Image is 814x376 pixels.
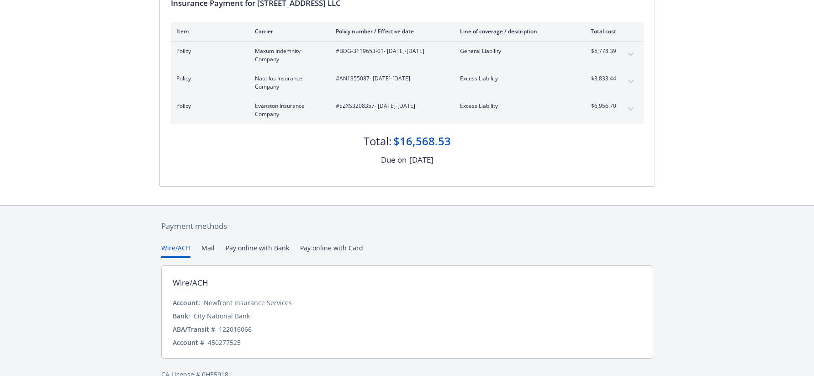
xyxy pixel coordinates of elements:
[460,102,567,110] span: Excess Liability
[255,47,321,64] span: Maxum Indemnity Company
[409,154,433,166] div: [DATE]
[582,47,616,55] span: $5,778.39
[624,47,638,62] button: expand content
[208,338,241,347] div: 450277525
[255,102,321,118] span: Evanston Insurance Company
[460,47,567,55] span: General Liability
[624,102,638,117] button: expand content
[582,102,616,110] span: $6,956.70
[173,324,215,334] div: ABA/Transit #
[171,96,644,124] div: PolicyEvanston Insurance Company#EZXS3208357- [DATE]-[DATE]Excess Liability$6,956.70expand content
[176,27,240,35] div: Item
[226,243,289,258] button: Pay online with Bank
[161,220,653,232] div: Payment methods
[393,133,451,149] div: $16,568.53
[173,277,208,289] div: Wire/ACH
[176,47,240,55] span: Policy
[173,338,204,347] div: Account #
[176,74,240,83] span: Policy
[582,27,616,35] div: Total cost
[219,324,252,334] div: 122016066
[255,74,321,91] span: Nautilus Insurance Company
[381,154,407,166] div: Due on
[171,42,644,69] div: PolicyMaxum Indemnity Company#BDG-3119653-01- [DATE]-[DATE]General Liability$5,778.39expand content
[624,74,638,89] button: expand content
[460,74,567,83] span: Excess Liability
[204,298,292,307] div: Newfront Insurance Services
[201,243,215,258] button: Mail
[460,27,567,35] div: Line of coverage / description
[173,311,190,321] div: Bank:
[336,47,445,55] span: #BDG-3119653-01 - [DATE]-[DATE]
[336,27,445,35] div: Policy number / Effective date
[173,298,200,307] div: Account:
[336,74,445,83] span: #AN1355087 - [DATE]-[DATE]
[300,243,363,258] button: Pay online with Card
[194,311,250,321] div: City National Bank
[161,243,190,258] button: Wire/ACH
[582,74,616,83] span: $3,833.44
[255,27,321,35] div: Carrier
[176,102,240,110] span: Policy
[336,102,445,110] span: #EZXS3208357 - [DATE]-[DATE]
[364,133,391,149] div: Total:
[171,69,644,96] div: PolicyNautilus Insurance Company#AN1355087- [DATE]-[DATE]Excess Liability$3,833.44expand content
